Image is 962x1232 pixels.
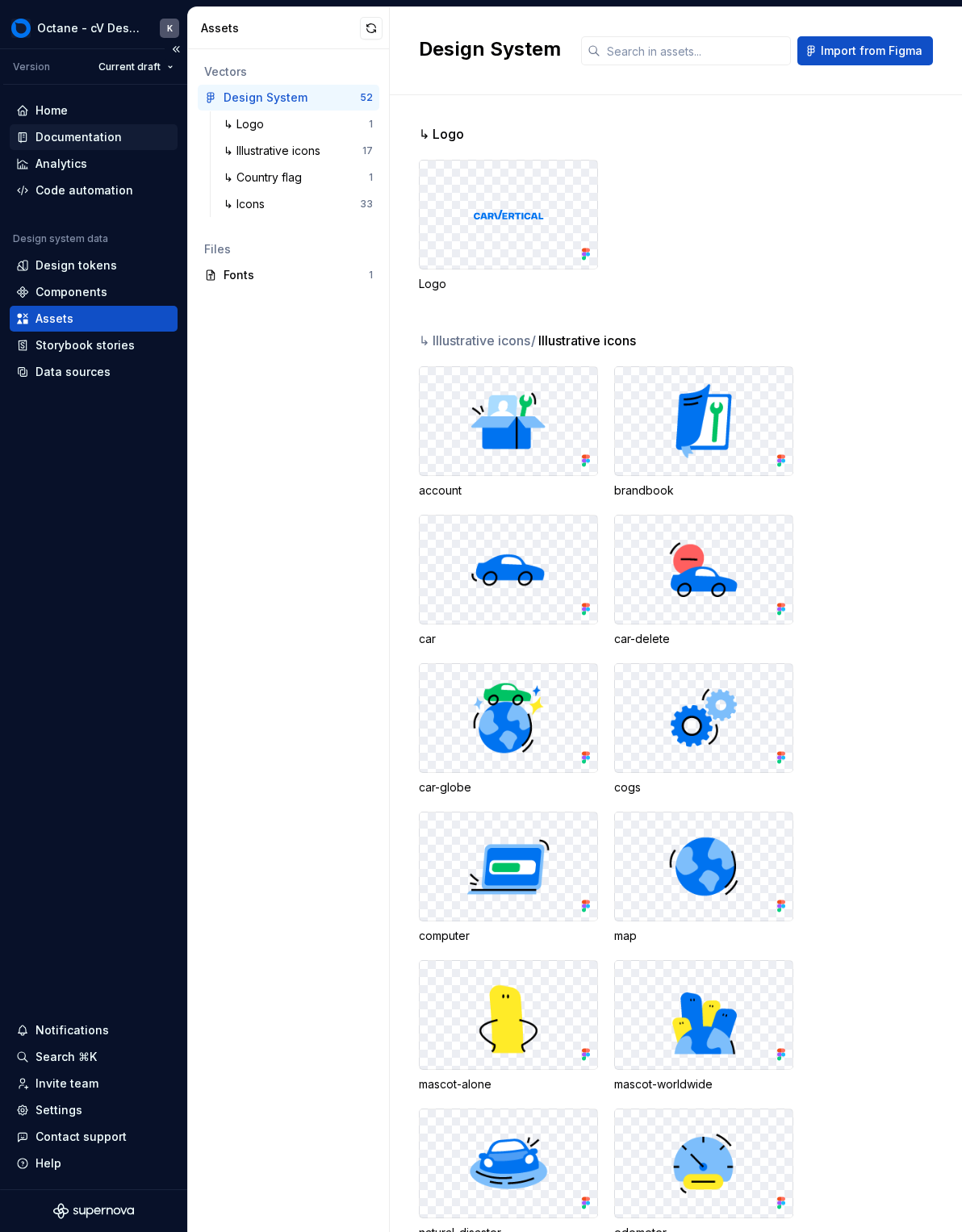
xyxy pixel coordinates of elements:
a: Storybook stories [10,332,178,358]
div: Analytics [36,156,87,172]
button: Collapse sidebar [165,38,187,61]
div: map [614,928,793,944]
a: ↳ Icons33 [217,191,379,217]
span: Current draft [98,61,161,73]
div: Assets [36,311,73,327]
div: ↳ Country flag [224,169,308,186]
div: brandbook [614,482,793,499]
a: Assets [10,306,178,332]
a: Home [10,98,178,123]
a: Settings [10,1097,178,1123]
div: Help [36,1155,61,1171]
a: Invite team [10,1071,178,1096]
a: Design tokens [10,253,178,278]
div: Logo [419,276,598,292]
div: 52 [360,91,373,104]
div: ↳ Illustrative icons [224,143,327,159]
div: mascot-alone [419,1076,598,1092]
svg: Supernova Logo [53,1203,134,1219]
div: 17 [362,144,373,157]
div: cogs [614,779,793,796]
div: Notifications [36,1022,109,1038]
div: Assets [201,20,360,36]
span: ↳ Logo [419,124,464,144]
h2: Design System [419,36,561,62]
div: Vectors [204,64,373,80]
div: Code automation [36,182,133,198]
input: Search in assets... [600,36,791,65]
button: Help [10,1151,178,1176]
div: Octane - cV Design System [37,20,140,36]
div: car [419,631,598,647]
div: Data sources [36,364,111,380]
button: Notifications [10,1017,178,1043]
a: Design System52 [198,85,379,111]
div: ↳ Icons [224,196,271,212]
div: Invite team [36,1075,98,1092]
a: Components [10,279,178,305]
a: Analytics [10,151,178,177]
div: K [167,22,173,35]
img: 26998d5e-8903-4050-8939-6da79a9ddf72.png [11,19,31,38]
a: Documentation [10,124,178,150]
div: 1 [369,118,373,131]
div: 1 [369,269,373,282]
div: Fonts [224,267,369,283]
div: Design System [224,90,307,106]
button: Current draft [91,56,181,78]
div: ↳ Logo [224,116,270,132]
a: ↳ Logo1 [217,111,379,137]
div: computer [419,928,598,944]
button: Contact support [10,1124,178,1150]
div: Search ⌘K [36,1049,97,1065]
a: Code automation [10,177,178,203]
div: car-delete [614,631,793,647]
span: / [531,332,536,349]
div: Documentation [36,129,122,145]
div: Home [36,102,68,119]
div: account [419,482,598,499]
div: mascot-worldwide [614,1076,793,1092]
div: Files [204,241,373,257]
button: Octane - cV Design SystemK [3,10,184,45]
div: 1 [369,171,373,184]
a: ↳ Illustrative icons17 [217,138,379,164]
div: Settings [36,1102,82,1118]
div: 33 [360,198,373,211]
div: Version [13,61,50,73]
div: Components [36,284,107,300]
span: Import from Figma [821,43,922,59]
div: Design system data [13,232,108,245]
div: Storybook stories [36,337,135,353]
button: Search ⌘K [10,1044,178,1070]
div: car-globe [419,779,598,796]
div: Contact support [36,1129,127,1145]
a: Data sources [10,359,178,385]
a: ↳ Country flag1 [217,165,379,190]
button: Import from Figma [797,36,933,65]
span: ↳ Illustrative icons [419,331,537,350]
div: Design tokens [36,257,117,274]
span: Illustrative icons [538,331,636,350]
a: Fonts1 [198,262,379,288]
